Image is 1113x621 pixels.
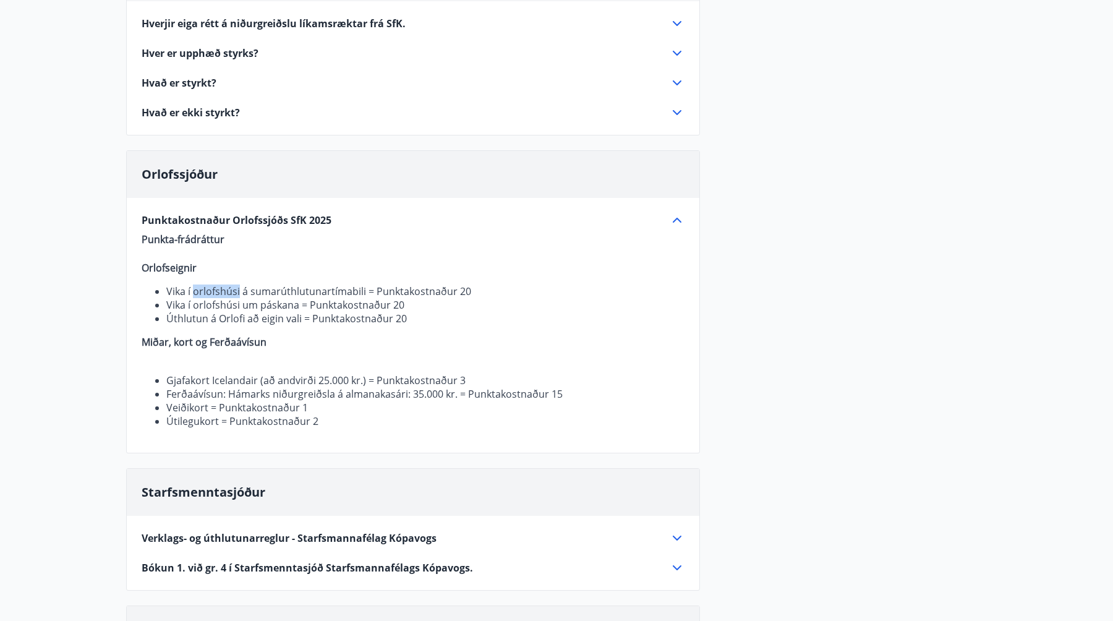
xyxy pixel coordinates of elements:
li: Gjafakort Icelandair (að andvirði 25.000 kr.) = Punktakostnaður 3 [166,374,684,387]
div: Hvað er ekki styrkt? [142,105,684,120]
div: Hver er upphæð styrks? [142,46,684,61]
strong: Orlofseignir [142,261,197,275]
span: Hvað er ekki styrkt? [142,106,240,119]
span: Bókun 1. við gr. 4 í Starfsmenntasjóð Starfsmannafélags Kópavogs. [142,561,473,575]
div: Hverjir eiga rétt á niðurgreiðslu líkamsræktar frá SfK. [142,16,684,31]
span: Punktakostnaður Orlofssjóðs SfK 2025 [142,213,331,227]
span: Starfsmenntasjóður [142,484,265,500]
div: Punktakostnaður Orlofssjóðs SfK 2025 [142,228,684,428]
li: Útilegukort = Punktakostnaður 2 [166,414,684,428]
li: Vika í orlofshúsi um páskana = Punktakostnaður 20 [166,298,684,312]
li: Úthlutun á Orlofi að eigin vali = Punktakostnaður 20 [166,312,684,325]
span: Orlofssjóður [142,166,218,182]
div: Hvað er styrkt? [142,75,684,90]
div: Bókun 1. við gr. 4 í Starfsmenntasjóð Starfsmannafélags Kópavogs. [142,560,684,575]
strong: Punkta-frádráttur [142,233,224,246]
li: Vika í orlofshúsi á sumarúthlutunartímabili = Punktakostnaður 20 [166,285,684,298]
div: Punktakostnaður Orlofssjóðs SfK 2025 [142,213,684,228]
span: Verklags- og úthlutunarreglur - Starfsmannafélag Kópavogs [142,531,437,545]
strong: Miðar, kort og Ferðaávísun [142,335,267,349]
span: Hver er upphæð styrks? [142,46,258,60]
div: Verklags- og úthlutunarreglur - Starfsmannafélag Kópavogs [142,531,684,546]
span: Hvað er styrkt? [142,76,216,90]
li: Ferðaávísun: Hámarks niðurgreiðsla á almanakasári: 35.000 kr. = Punktakostnaður 15 [166,387,684,401]
li: Veiðikort = Punktakostnaður 1 [166,401,684,414]
span: Hverjir eiga rétt á niðurgreiðslu líkamsræktar frá SfK. [142,17,406,30]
